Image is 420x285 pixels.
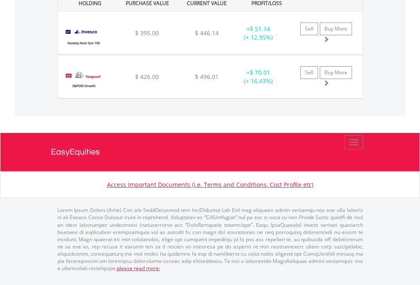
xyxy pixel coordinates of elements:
a: Buy More [320,23,352,35]
a: Access Important Documents (i.e. Terms and Conditions, Cost Profile etc) [107,181,313,189]
img: EQU.US.VOOG.png [62,66,105,96]
span: $ 426.00 [135,73,159,81]
img: EQU.US.QQQJ.png [62,22,105,52]
span: $ 395.00 [135,29,159,37]
span: $ 70.01 [250,68,270,76]
a: Sell [300,66,318,79]
p: Lorem Ipsum Dolors (Ame) Con a/e SeddOeiusmod tem InciDiduntut Lab Etd mag aliquaen admin veniamq... [57,206,363,272]
span: $ 51.14 [250,25,270,33]
a: EasyEquities [51,133,369,171]
a: please read more: [117,265,160,272]
span: $ 446.14 [195,29,219,37]
span: $ 496.01 [195,73,219,81]
div: + (+ 16.43%) [232,68,285,85]
a: Buy More [320,66,352,79]
div: + (+ 12.95%) [232,25,285,42]
a: Sell [300,23,318,35]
